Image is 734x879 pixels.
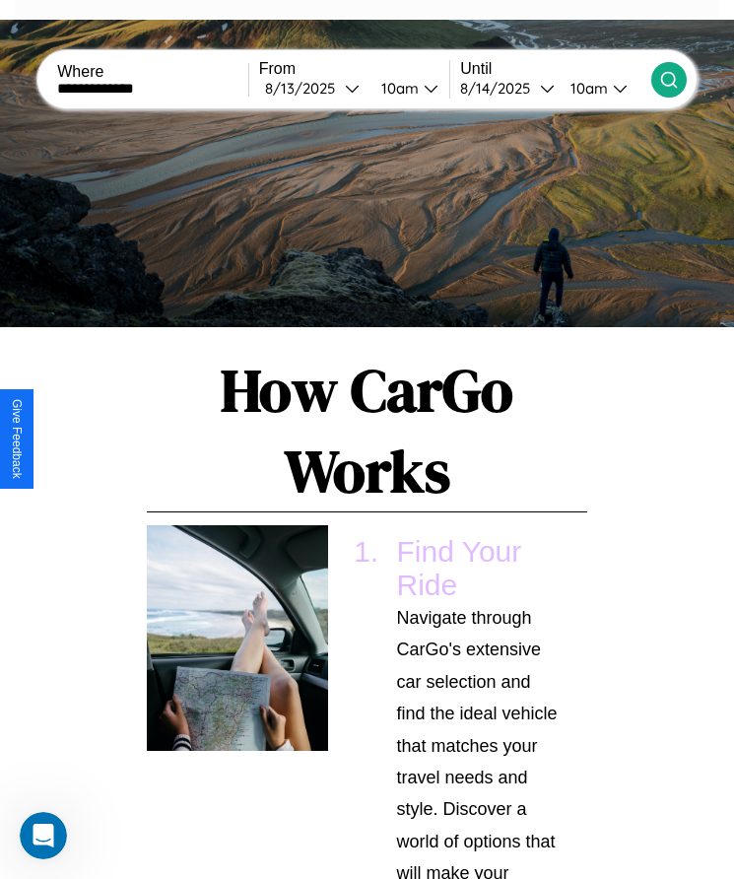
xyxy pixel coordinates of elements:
[10,399,24,479] div: Give Feedback
[371,79,424,98] div: 10am
[259,78,366,99] button: 8/13/2025
[366,78,450,99] button: 10am
[265,79,345,98] div: 8 / 13 / 2025
[555,78,651,99] button: 10am
[561,79,613,98] div: 10am
[460,60,651,78] label: Until
[57,63,248,81] label: Where
[147,350,587,512] h1: How CarGo Works
[460,79,540,98] div: 8 / 14 / 2025
[259,60,450,78] label: From
[20,812,67,859] iframe: Intercom live chat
